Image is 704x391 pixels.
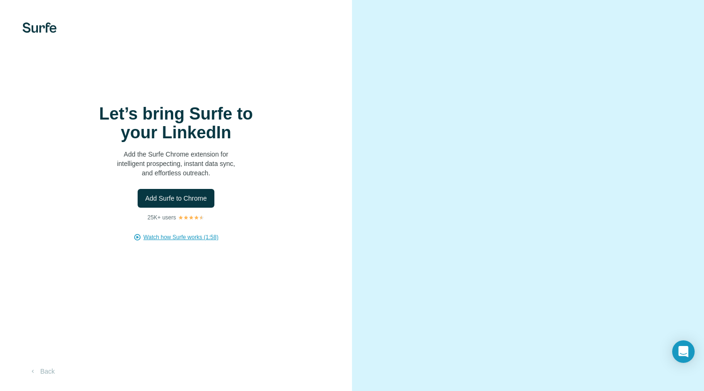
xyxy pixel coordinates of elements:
[138,189,214,208] button: Add Surfe to Chrome
[672,340,695,363] div: Open Intercom Messenger
[82,105,270,142] h1: Let’s bring Surfe to your LinkedIn
[143,233,218,241] button: Watch how Surfe works (1:58)
[22,23,57,33] img: Surfe's logo
[178,215,205,220] img: Rating Stars
[82,150,270,178] p: Add the Surfe Chrome extension for intelligent prospecting, instant data sync, and effortless out...
[22,363,61,380] button: Back
[147,213,176,222] p: 25K+ users
[145,194,207,203] span: Add Surfe to Chrome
